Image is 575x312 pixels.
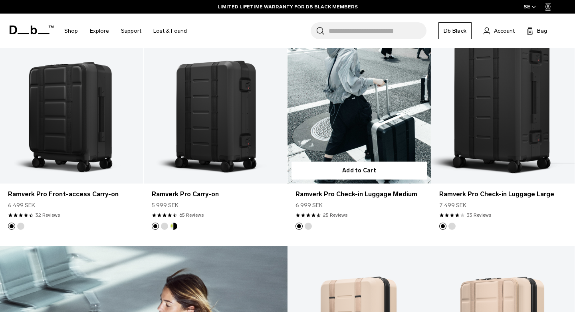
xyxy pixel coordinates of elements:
[161,223,168,230] button: Silver
[439,190,567,199] a: Ramverk Pro Check-in Luggage Large
[287,24,431,184] a: Ramverk Pro Check-in Luggage Medium
[527,26,547,36] button: Bag
[153,17,187,45] a: Lost & Found
[8,223,15,230] button: Black Out
[295,223,303,230] button: Black Out
[494,27,515,35] span: Account
[448,223,456,230] button: Silver
[295,201,323,209] span: 6 999 SEK
[305,223,312,230] button: Silver
[8,190,135,199] a: Ramverk Pro Front-access Carry-on
[218,3,358,10] a: LIMITED LIFETIME WARRANTY FOR DB BLACK MEMBERS
[152,190,279,199] a: Ramverk Pro Carry-on
[438,22,472,39] a: Db Black
[467,211,491,219] a: 33 reviews
[8,201,35,209] span: 6 499 SEK
[144,24,287,184] a: Ramverk Pro Carry-on
[439,223,446,230] button: Black Out
[36,211,60,219] a: 32 reviews
[291,162,427,180] button: Add to Cart
[179,211,204,219] a: 65 reviews
[152,201,178,209] span: 5 999 SEK
[58,14,193,48] nav: Main Navigation
[431,24,575,184] a: Ramverk Pro Check-in Luggage Large
[484,26,515,36] a: Account
[152,223,159,230] button: Black Out
[170,223,177,230] button: Db x New Amsterdam Surf Association
[64,17,78,45] a: Shop
[537,27,547,35] span: Bag
[17,223,24,230] button: Silver
[90,17,109,45] a: Explore
[295,190,423,199] a: Ramverk Pro Check-in Luggage Medium
[323,211,347,219] a: 25 reviews
[439,201,466,209] span: 7 499 SEK
[121,17,141,45] a: Support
